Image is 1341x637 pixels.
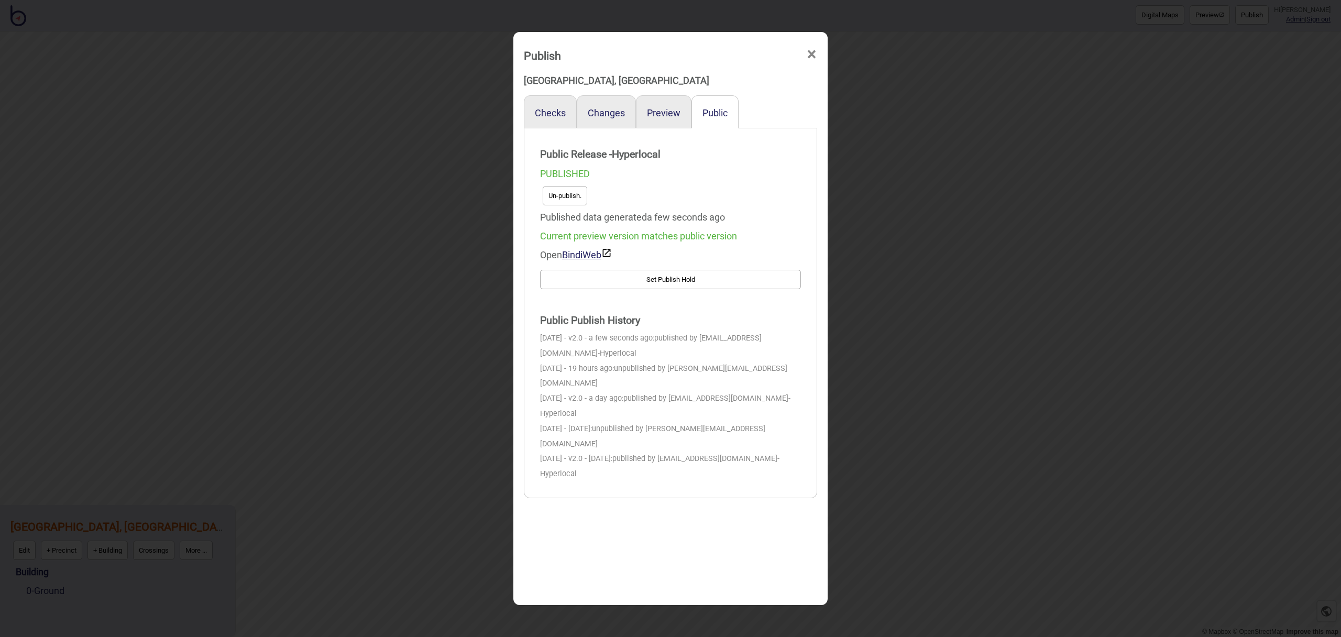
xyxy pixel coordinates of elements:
span: unpublished by [PERSON_NAME][EMAIL_ADDRESS][DOMAIN_NAME] [540,424,765,448]
div: Publish [524,45,561,67]
div: [DATE] - v2.0 - a few seconds ago: [540,331,801,361]
img: preview [601,248,612,258]
button: Set Publish Hold [540,270,801,289]
div: [DATE] - 19 hours ago: [540,361,801,392]
button: Preview [647,107,680,118]
div: Published data generated a few seconds ago [540,208,801,227]
span: × [806,37,817,72]
div: [DATE] - [DATE]: [540,422,801,452]
div: [GEOGRAPHIC_DATA], [GEOGRAPHIC_DATA] [524,71,817,90]
button: Un-publish. [543,186,587,205]
span: PUBLISHED [540,168,590,179]
div: Open [540,246,801,265]
button: Checks [535,107,566,118]
button: Public [702,107,728,118]
span: published by [EMAIL_ADDRESS][DOMAIN_NAME] [612,454,777,463]
strong: Public Publish History [540,310,801,331]
strong: Public Release - Hyperlocal [540,144,801,165]
div: [DATE] - v2.0 - a day ago: [540,391,801,422]
span: - Hyperlocal [598,349,636,358]
span: unpublished by [PERSON_NAME][EMAIL_ADDRESS][DOMAIN_NAME] [540,364,787,388]
div: [DATE] - v2.0 - [DATE]: [540,452,801,482]
a: BindiWeb [562,249,612,260]
button: Changes [588,107,625,118]
div: Current preview version matches public version [540,227,801,246]
span: published by [EMAIL_ADDRESS][DOMAIN_NAME] [623,394,788,403]
span: published by [EMAIL_ADDRESS][DOMAIN_NAME] [540,334,762,358]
